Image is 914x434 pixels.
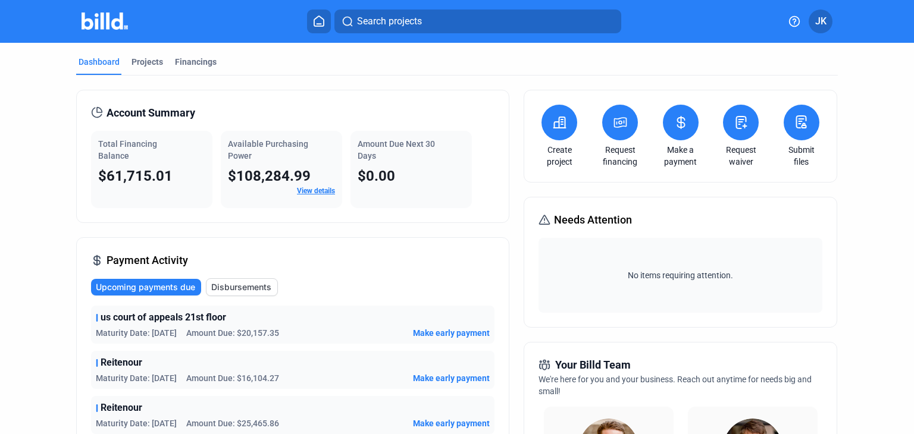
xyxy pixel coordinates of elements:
span: We're here for you and your business. Reach out anytime for needs big and small! [539,375,812,396]
button: Disbursements [206,278,278,296]
span: Amount Due: $20,157.35 [186,327,279,339]
span: Maturity Date: [DATE] [96,327,177,339]
span: Disbursements [211,281,271,293]
span: Reitenour [101,356,142,370]
button: Make early payment [413,417,490,429]
span: No items requiring attention. [543,269,817,281]
a: Request waiver [720,144,762,168]
span: $108,284.99 [228,168,311,184]
img: Billd Company Logo [82,12,129,30]
div: Projects [132,56,163,68]
span: Search projects [357,14,422,29]
a: View details [297,187,335,195]
span: $0.00 [358,168,395,184]
span: Available Purchasing Power [228,139,308,161]
button: Search projects [334,10,621,33]
span: Your Billd Team [555,357,631,373]
span: Payment Activity [107,252,188,269]
span: Amount Due: $16,104.27 [186,372,279,384]
div: Financings [175,56,217,68]
span: Needs Attention [554,212,632,228]
button: Upcoming payments due [91,279,201,295]
span: us court of appeals 21st floor [101,310,226,325]
span: $61,715.01 [98,168,173,184]
span: Reitenour [101,401,142,415]
a: Make a payment [660,144,702,168]
span: JK [815,14,827,29]
button: JK [809,10,832,33]
div: Dashboard [79,56,120,68]
span: Total Financing Balance [98,139,157,161]
span: Amount Due: $25,465.86 [186,417,279,429]
span: Upcoming payments due [96,281,195,293]
span: Maturity Date: [DATE] [96,417,177,429]
a: Request financing [599,144,641,168]
button: Make early payment [413,327,490,339]
a: Create project [539,144,580,168]
a: Submit files [781,144,822,168]
span: Amount Due Next 30 Days [358,139,435,161]
span: Maturity Date: [DATE] [96,372,177,384]
span: Account Summary [107,105,195,121]
button: Make early payment [413,372,490,384]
